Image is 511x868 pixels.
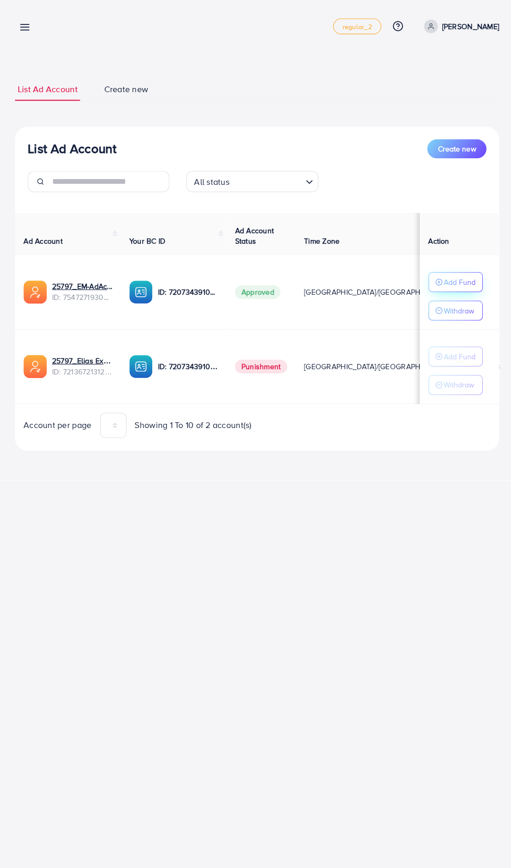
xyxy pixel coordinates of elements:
[53,351,113,372] div: <span class='underline'>25797_Elias Excited media_1679944075357</span></br>7213672131225845762
[440,346,471,358] p: Add Fund
[25,233,64,243] span: Ad Account
[424,370,478,390] button: Withdraw
[331,18,378,34] a: regular_2
[424,269,478,288] button: Add Fund
[19,82,78,94] span: List Ad Account
[129,277,152,300] img: ic-ba-acc.ded83a64.svg
[129,350,152,373] img: ic-ba-acc.ded83a64.svg
[302,283,447,294] span: [GEOGRAPHIC_DATA]/[GEOGRAPHIC_DATA]
[438,20,494,32] p: [PERSON_NAME]
[302,357,447,367] span: [GEOGRAPHIC_DATA]/[GEOGRAPHIC_DATA]
[104,82,148,94] span: Create new
[53,278,113,288] a: 25797_EM-AdAcc-02_1757236227748
[157,282,217,295] p: ID: 7207343910824378369
[29,139,116,154] h3: List Ad Account
[440,374,470,386] p: Withdraw
[25,350,48,373] img: ic-ads-acc.e4c84228.svg
[25,413,92,425] span: Account per page
[157,356,217,368] p: ID: 7207343910824378369
[234,282,278,295] span: Approved
[339,23,369,30] span: regular_2
[440,300,470,313] p: Withdraw
[423,137,482,156] button: Create new
[424,342,478,362] button: Add Fund
[186,169,316,190] div: Search for option
[424,297,478,317] button: Withdraw
[234,355,285,369] span: Punishment
[434,142,471,152] span: Create new
[129,233,165,243] span: Your BC ID
[302,233,337,243] span: Time Zone
[191,172,230,187] span: All status
[424,233,445,243] span: Action
[135,413,250,425] span: Showing 1 To 10 of 2 account(s)
[53,362,113,372] span: ID: 7213672131225845762
[53,351,113,361] a: 25797_Elias Excited media_1679944075357
[232,170,299,187] input: Search for option
[467,821,503,860] iframe: Chat
[440,272,471,285] p: Add Fund
[234,222,272,243] span: Ad Account Status
[53,288,113,299] span: ID: 7547271930966392849
[25,277,48,300] img: ic-ads-acc.e4c84228.svg
[416,19,494,33] a: [PERSON_NAME]
[53,278,113,299] div: <span class='underline'>25797_EM-AdAcc-02_1757236227748</span></br>7547271930966392849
